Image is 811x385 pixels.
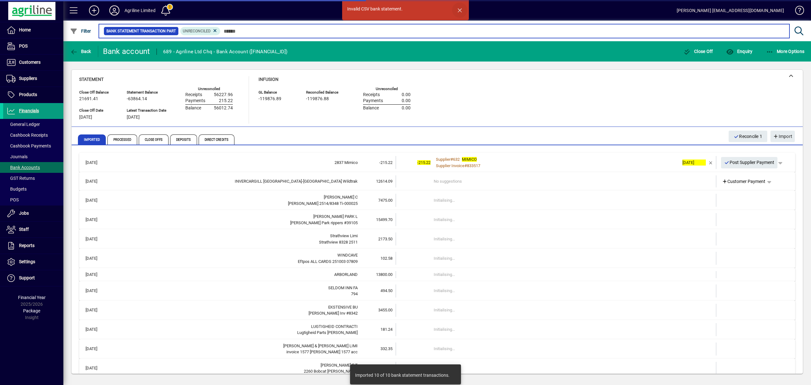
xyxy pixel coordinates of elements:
a: Reports [3,238,63,254]
span: Bank Accounts [6,165,40,170]
span: Balance [185,106,201,111]
td: Initialising... [434,232,679,245]
label: Unreconciled [198,87,220,91]
span: Supplier [436,157,450,162]
div: invoice 1577 Marlow 1577 acc [112,349,358,355]
td: [DATE] [82,194,112,207]
a: Jobs [3,206,63,221]
span: Financial Year [18,295,46,300]
td: [DATE] [82,156,112,169]
td: [DATE] [82,175,112,187]
span: 15499.70 [376,217,393,222]
span: Deposits [170,134,197,145]
div: Lugtigheid Parts glen [112,330,358,336]
a: Customers [3,55,63,70]
mat-expansion-panel-header: [DATE][PERSON_NAME] PARK L[PERSON_NAME] Park rippers #3910515499.70Initialising... [79,210,795,229]
span: Filter [70,29,91,34]
a: General Ledger [3,119,63,130]
a: Knowledge Base [790,1,803,22]
span: Products [19,92,37,97]
td: Initialising... [434,362,679,375]
button: More Options [764,46,806,57]
span: Payments [185,98,205,103]
span: Cashbook Payments [6,143,51,148]
div: MARLOW & MARLOW LIMI [112,343,358,349]
td: Initialising... [434,271,679,278]
div: Luke Preston Inv #8342 [112,310,358,316]
div: [PERSON_NAME] [EMAIL_ADDRESS][DOMAIN_NAME] [677,5,784,16]
mat-expansion-panel-header: [DATE][PERSON_NAME] & [PERSON_NAME] LIMIinvoice 1577 [PERSON_NAME] 1577 acc332.35Initialising... [79,339,795,359]
span: # [464,163,467,168]
span: -215.22 [417,160,431,165]
span: POS [19,43,28,49]
span: Reconcile 1 [734,131,762,142]
td: [DATE] [82,232,112,245]
span: Staff [19,227,29,232]
div: EKSTENSIVE BU [112,304,358,310]
a: Cashbook Payments [3,140,63,151]
span: Close Off Balance [79,90,117,95]
span: Close Off Date [79,108,117,113]
div: LUGTIGHEID CONTRACTI [112,323,358,330]
span: -215.22 [379,160,393,165]
span: Statement Balance [127,90,166,95]
span: Processed [107,134,137,145]
td: [DATE] [82,323,112,336]
span: 0.00 [402,98,411,103]
span: Imported [78,134,106,145]
span: Supplier Invoice [436,163,464,168]
td: Initialising... [434,252,679,265]
td: [DATE] [82,304,112,317]
div: INVERCARGILL MO-NSW515 Wildtrak [112,178,358,185]
td: Initialising... [434,343,679,356]
span: Home [19,27,31,32]
div: 2260 Bobcat Ethan crawfo [112,368,358,375]
span: General Ledger [6,122,40,127]
a: Supplier Invoice#833517 [434,162,482,169]
span: More Options [766,49,805,54]
button: Remove [706,158,716,168]
span: 215.22 [219,98,233,103]
a: Journals [3,151,63,162]
td: [DATE] [82,362,112,375]
span: 2173.50 [378,237,393,241]
div: Strathview Limi [112,233,358,239]
td: Initialising... [434,194,679,207]
span: Suppliers [19,76,37,81]
span: Bank Statement Transaction Part [106,28,176,34]
span: 7475.00 [378,198,393,203]
a: Bank Accounts [3,162,63,173]
span: Import [773,131,792,142]
span: 332.35 [380,346,393,351]
label: Unreconciled [376,87,398,91]
span: 56227.96 [214,92,233,97]
td: [DATE] [82,213,112,226]
span: Close Off [683,49,713,54]
td: Initialising... [434,323,679,336]
span: -119876.88 [306,96,329,101]
div: 2837 Mimico [112,160,358,166]
a: Home [3,22,63,38]
td: Initialising... [434,213,679,226]
span: Financials [19,108,39,113]
div: ARBORLAND [112,271,358,278]
a: Budgets [3,184,63,194]
span: Post Supplier Payment [724,157,775,168]
span: # [450,157,453,162]
span: 0.00 [402,92,411,97]
td: Initialising... [434,304,679,317]
button: Close Off [682,46,715,57]
span: Unreconciled [183,29,211,33]
a: Suppliers [3,71,63,87]
span: GL Balance [259,90,297,95]
span: Settings [19,259,35,264]
a: Cashbook Receipts [3,130,63,140]
td: [DATE] [82,343,112,356]
span: Receipts [363,92,380,97]
span: Jobs [19,211,29,216]
span: Customer Payment [722,178,766,185]
span: Cashbook Receipts [6,133,48,138]
span: -63864.14 [127,96,147,101]
td: [DATE] [82,284,112,297]
div: TIM BRASIER C [112,194,358,200]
